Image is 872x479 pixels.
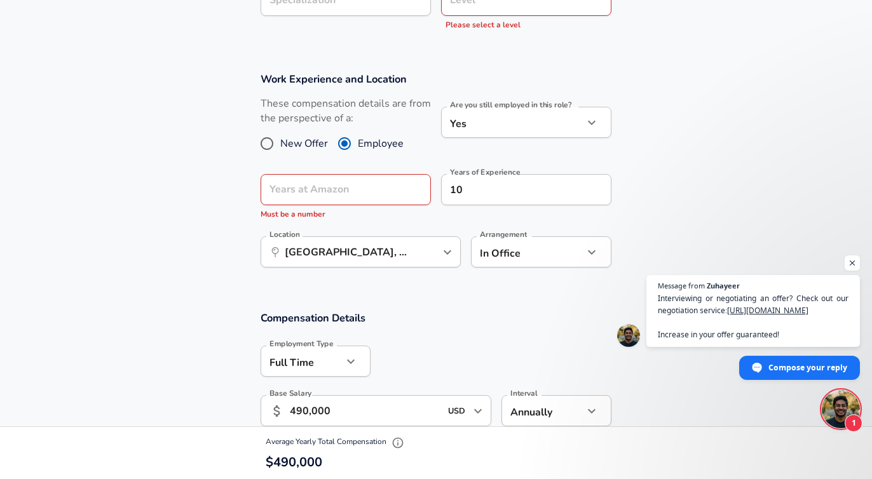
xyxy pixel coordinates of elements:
[441,107,583,138] div: Yes
[261,174,403,205] input: 0
[290,395,440,426] input: 100,000
[261,97,431,126] label: These compensation details are from the perspective of a:
[450,168,520,176] label: Years of Experience
[261,311,611,325] h3: Compensation Details
[439,243,456,261] button: Open
[822,390,860,428] div: Open chat
[358,136,404,151] span: Employee
[768,356,847,379] span: Compose your reply
[261,72,611,86] h3: Work Experience and Location
[658,292,848,341] span: Interviewing or negotiating an offer? Check out our negotiation service: Increase in your offer g...
[280,136,328,151] span: New Offer
[269,389,311,397] label: Base Salary
[707,282,740,289] span: Zuhayeer
[469,402,487,420] button: Open
[471,236,564,267] div: In Office
[450,101,571,109] label: Are you still employed in this role?
[261,209,325,219] span: Must be a number
[266,437,407,447] span: Average Yearly Total Compensation
[269,340,334,347] label: Employment Type
[510,389,538,397] label: Interval
[388,433,407,452] button: Explain Total Compensation
[658,282,705,289] span: Message from
[441,174,583,205] input: 7
[845,414,862,432] span: 1
[269,231,299,238] label: Location
[261,346,343,377] div: Full Time
[480,231,527,238] label: Arrangement
[446,20,521,30] span: Please select a level
[444,401,470,421] input: USD
[501,395,583,426] div: Annually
